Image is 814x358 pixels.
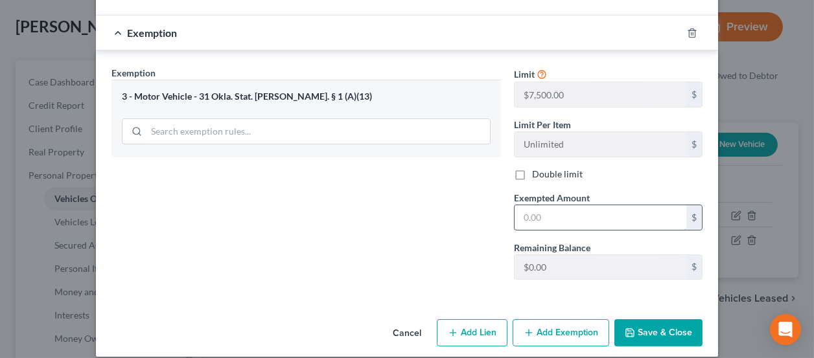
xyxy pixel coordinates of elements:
[515,132,686,157] input: --
[146,119,490,144] input: Search exemption rules...
[111,67,156,78] span: Exemption
[614,319,703,346] button: Save & Close
[514,241,590,254] label: Remaining Balance
[515,255,686,280] input: --
[532,168,583,181] label: Double limit
[382,320,432,346] button: Cancel
[515,205,686,230] input: 0.00
[514,69,535,80] span: Limit
[437,319,507,346] button: Add Lien
[514,192,590,203] span: Exempted Amount
[686,132,702,157] div: $
[686,205,702,230] div: $
[686,82,702,107] div: $
[127,27,177,39] span: Exemption
[122,91,491,103] div: 3 - Motor Vehicle - 31 Okla. Stat. [PERSON_NAME]. § 1 (A)(13)
[513,319,609,346] button: Add Exemption
[515,82,686,107] input: --
[686,255,702,280] div: $
[514,118,571,131] label: Limit Per Item
[770,314,801,345] div: Open Intercom Messenger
